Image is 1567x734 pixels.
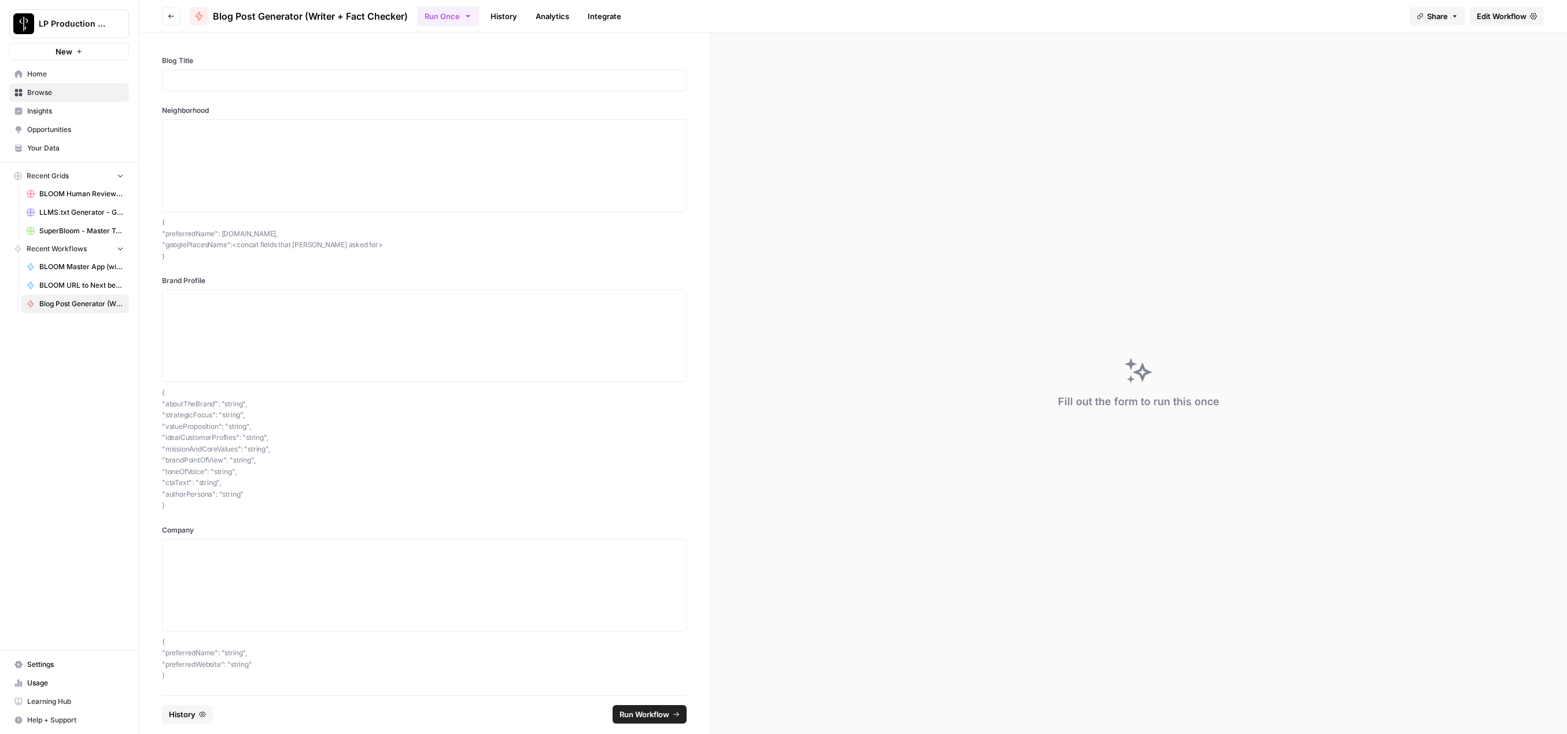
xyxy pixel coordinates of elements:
[9,43,129,60] button: New
[21,258,129,276] a: BLOOM Master App (with human review)
[162,387,687,511] p: { "aboutTheBrand": "string", "strategicFocus": "string", "valueProposition": "string", "idealCust...
[56,46,72,57] span: New
[1427,10,1448,22] span: Share
[13,13,34,34] img: LP Production Workloads Logo
[9,83,129,102] a: Browse
[1470,7,1544,25] a: Edit Workflow
[1477,10,1527,22] span: Edit Workflow
[27,678,124,688] span: Usage
[27,659,124,670] span: Settings
[21,222,129,240] a: SuperBloom - Master Topic List
[620,709,669,720] span: Run Workflow
[27,69,124,79] span: Home
[39,262,124,272] span: BLOOM Master App (with human review)
[9,102,129,120] a: Insights
[9,692,129,711] a: Learning Hub
[417,6,479,26] button: Run Once
[27,143,124,153] span: Your Data
[162,56,687,66] label: Blog Title
[27,244,87,254] span: Recent Workflows
[9,120,129,139] a: Opportunities
[39,280,124,291] span: BLOOM URL to Next best blog topic
[581,7,628,25] a: Integrate
[9,655,129,674] a: Settings
[529,7,576,25] a: Analytics
[162,216,687,262] p: { "preferredName": [DOMAIN_NAME], "googlePlacesName": <concat fields that [PERSON_NAME] asked for> }
[9,711,129,729] button: Help + Support
[213,9,408,23] span: Blog Post Generator (Writer + Fact Checker)
[613,705,687,724] button: Run Workflow
[27,171,69,181] span: Recent Grids
[9,139,129,157] a: Your Data
[27,715,124,725] span: Help + Support
[21,203,129,222] a: LLMS.txt Generator - Grid
[39,18,109,30] span: LP Production Workloads
[39,299,124,309] span: Blog Post Generator (Writer + Fact Checker)
[162,105,687,116] label: Neighborhood
[1410,7,1465,25] button: Share
[190,7,408,25] a: Blog Post Generator (Writer + Fact Checker)
[21,276,129,295] a: BLOOM URL to Next best blog topic
[27,87,124,98] span: Browse
[162,276,687,286] label: Brand Profile
[9,674,129,692] a: Usage
[162,705,213,724] button: History
[9,9,129,38] button: Workspace: LP Production Workloads
[21,185,129,203] a: BLOOM Human Review (ver2)
[484,7,524,25] a: History
[27,696,124,707] span: Learning Hub
[39,189,124,199] span: BLOOM Human Review (ver2)
[39,207,124,218] span: LLMS.txt Generator - Grid
[39,226,124,236] span: SuperBloom - Master Topic List
[162,525,687,535] label: Company
[162,636,687,681] p: { "preferredName": "string", "preferredWebsite": "string" }
[21,295,129,313] a: Blog Post Generator (Writer + Fact Checker)
[27,106,124,116] span: Insights
[169,709,196,720] span: History
[27,124,124,135] span: Opportunities
[1058,394,1219,410] div: Fill out the form to run this once
[9,240,129,258] button: Recent Workflows
[9,65,129,83] a: Home
[9,167,129,185] button: Recent Grids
